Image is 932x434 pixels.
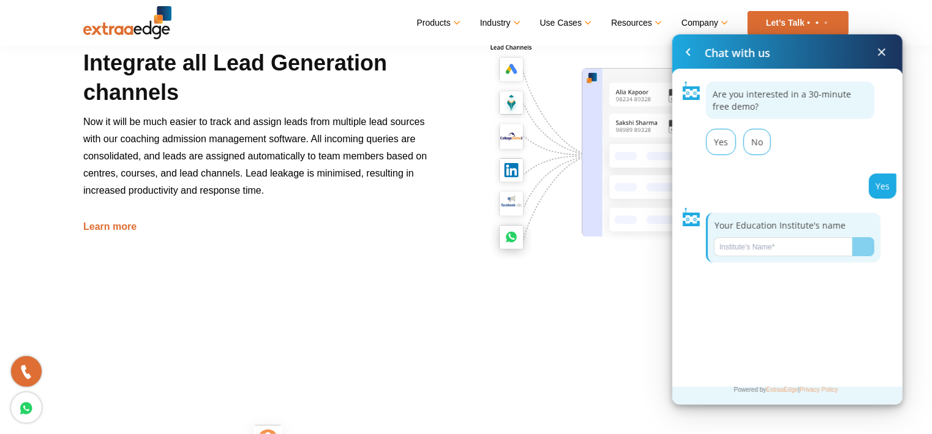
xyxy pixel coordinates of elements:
input: Name* [714,237,852,256]
a: Resources [611,14,660,32]
a: Use Cases [540,14,590,32]
a: ExtraaEdge [766,386,798,393]
div: Powered by | [734,376,841,405]
div: Yes [706,129,736,155]
a: Let’s Talk [748,11,849,35]
b: Integrate all Lead Generation channels [83,50,387,105]
div: Yes [869,173,896,199]
a: Privacy Policy [800,386,838,393]
a: Industry [480,14,519,32]
p: Are you interested in a 30-minute free demo? [713,88,868,112]
a: Products [417,14,459,32]
div: No [743,129,771,155]
div: Chat with us [705,44,770,74]
p: Your Education Institute's name [715,219,874,232]
a: Company [682,14,726,32]
span: Now it will be much easier to track and assign leads from multiple lead sources with our coaching... [83,116,427,196]
a: Learn more [83,221,137,232]
button: Submit [852,237,874,256]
